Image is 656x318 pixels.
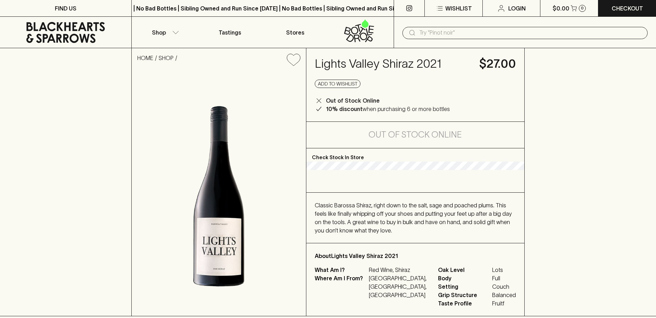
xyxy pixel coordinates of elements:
button: Add to wishlist [315,80,360,88]
button: Add to wishlist [284,51,303,69]
span: Fruitf [492,299,516,308]
p: [GEOGRAPHIC_DATA], [GEOGRAPHIC_DATA], [GEOGRAPHIC_DATA] [369,274,430,299]
p: Check Stock In Store [306,148,525,162]
span: Setting [438,282,490,291]
span: Taste Profile [438,299,490,308]
p: $0.00 [553,4,569,13]
p: Login [508,4,526,13]
p: About Lights Valley Shiraz 2021 [315,252,516,260]
button: Shop [132,17,197,48]
p: Checkout [612,4,643,13]
p: Out of Stock Online [326,96,380,105]
span: Full [492,274,516,282]
p: Red Wine, Shiraz [369,266,430,274]
p: Tastings [219,28,241,37]
h4: Lights Valley Shiraz 2021 [315,57,471,71]
span: Grip Structure [438,291,490,299]
p: FIND US [55,4,76,13]
h4: $27.00 [479,57,516,71]
a: HOME [137,55,153,61]
a: Tastings [197,17,263,48]
p: Wishlist [445,4,472,13]
b: 10% discount [326,106,363,112]
span: Classic Barossa Shiraz, right down to the salt, sage and poached plums. This feels like finally w... [315,202,512,234]
input: Try "Pinot noir" [419,27,642,38]
a: SHOP [159,55,174,61]
p: 0 [581,6,584,10]
span: Oak Level [438,266,490,274]
span: Balanced [492,291,516,299]
a: Stores [263,17,328,48]
span: Lots [492,266,516,274]
h5: Out of Stock Online [369,129,462,140]
p: when purchasing 6 or more bottles [326,105,450,113]
span: Body [438,274,490,282]
p: Where Am I From? [315,274,367,299]
p: Stores [286,28,304,37]
img: 39486.png [132,72,306,316]
span: Couch [492,282,516,291]
p: Shop [152,28,166,37]
p: What Am I? [315,266,367,274]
